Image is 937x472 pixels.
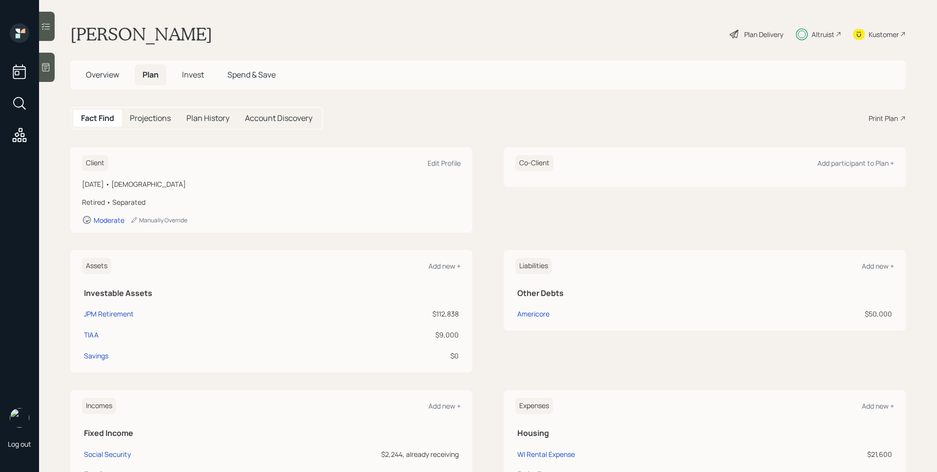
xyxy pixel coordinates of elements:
[812,29,835,39] div: Altruist
[517,289,892,298] h5: Other Debts
[84,450,131,459] div: Social Security
[517,450,575,459] div: WI Rental Expense
[720,309,892,319] div: $50,000
[326,351,459,361] div: $0
[517,309,550,319] div: Americore
[82,179,461,189] div: [DATE] • [DEMOGRAPHIC_DATA]
[245,114,312,123] h5: Account Discovery
[515,155,553,171] h6: Co-Client
[84,330,99,340] div: TIAA
[517,429,892,438] h5: Housing
[84,289,459,298] h5: Investable Assets
[817,158,894,168] div: Add participant to Plan +
[288,449,459,459] div: $2,244, already receiving
[70,23,212,45] h1: [PERSON_NAME]
[182,69,204,80] span: Invest
[869,29,899,39] div: Kustomer
[727,449,892,459] div: $21,600
[10,408,29,428] img: james-distasi-headshot.png
[84,309,134,319] div: JPM Retirement
[862,401,894,411] div: Add new +
[130,216,187,224] div: Manually Override
[82,155,108,171] h6: Client
[862,261,894,271] div: Add new +
[82,197,461,207] div: Retired • Separated
[186,114,229,123] h5: Plan History
[84,351,108,361] div: Savings
[86,69,119,80] span: Overview
[515,398,553,414] h6: Expenses
[428,158,461,168] div: Edit Profile
[515,258,552,274] h6: Liabilities
[130,114,171,123] h5: Projections
[94,216,124,225] div: Moderate
[326,309,459,319] div: $112,838
[326,330,459,340] div: $9,000
[82,398,116,414] h6: Incomes
[81,114,114,123] h5: Fact Find
[143,69,159,80] span: Plan
[227,69,276,80] span: Spend & Save
[84,429,459,438] h5: Fixed Income
[82,258,111,274] h6: Assets
[869,113,898,123] div: Print Plan
[744,29,783,39] div: Plan Delivery
[428,261,461,271] div: Add new +
[8,439,31,449] div: Log out
[428,401,461,411] div: Add new +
